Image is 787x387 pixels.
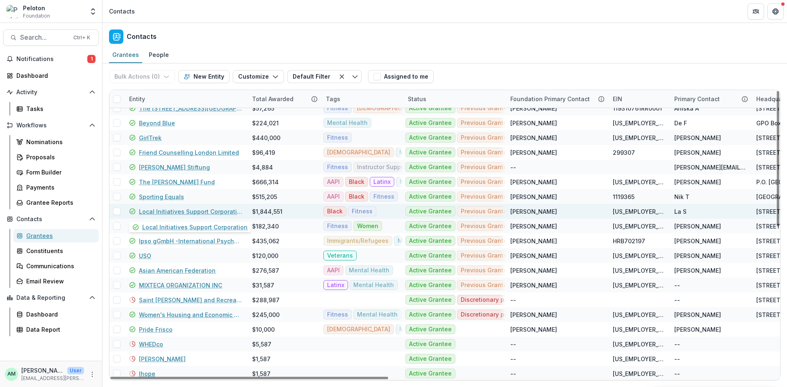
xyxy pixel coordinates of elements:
[7,371,16,377] div: Alia McCants
[510,148,557,157] div: [PERSON_NAME]
[409,193,452,200] span: Active Grantee
[139,178,215,186] a: The [PERSON_NAME] Fund
[252,281,274,290] div: $31,587
[353,282,394,289] span: Mental Health
[767,3,784,20] button: Get Help
[510,207,557,216] div: [PERSON_NAME]
[139,325,173,334] a: Pride Frisco
[373,179,391,186] span: Latinx
[287,70,335,83] button: Default Filter
[247,90,321,108] div: Total Awarded
[146,49,172,61] div: People
[674,281,680,290] div: --
[146,47,172,63] a: People
[139,310,242,319] a: Women's Housing and Economic Development Corporation
[3,52,99,66] button: Notifications1
[252,266,279,275] div: $276,587
[357,311,398,318] span: Mental Health
[3,213,99,226] button: Open Contacts
[409,311,452,318] span: Active Grantee
[348,70,362,83] button: Toggle menu
[510,369,516,378] div: --
[252,178,279,186] div: $666,314
[674,207,687,216] div: La S
[613,222,664,231] div: [US_EMPLOYER_IDENTIFICATION_NUMBER]
[403,90,505,108] div: Status
[510,266,557,275] div: [PERSON_NAME]
[669,90,751,108] div: Primary Contact
[16,216,86,223] span: Contacts
[16,71,92,80] div: Dashboard
[13,150,99,164] a: Proposals
[13,308,99,321] a: Dashboard
[409,120,452,127] span: Active Grantee
[16,122,86,129] span: Workflows
[109,7,135,16] div: Contacts
[674,119,687,127] div: De F
[674,237,721,245] div: [PERSON_NAME]
[327,252,353,259] span: Veterans
[252,369,271,378] div: $1,587
[510,281,557,290] div: [PERSON_NAME]
[252,325,275,334] div: $10,000
[13,244,99,258] a: Constituents
[409,208,452,215] span: Active Grantee
[674,134,721,142] div: [PERSON_NAME]
[461,149,511,156] span: Previous Grantee
[674,310,721,319] div: [PERSON_NAME]
[613,192,635,201] div: 1119365
[461,120,511,127] span: Previous Grantee
[613,355,664,363] div: [US_EMPLOYER_IDENTIFICATION_NUMBER]
[327,179,340,186] span: AAPI
[510,325,557,334] div: [PERSON_NAME]
[510,163,516,172] div: --
[252,148,275,157] div: $96,419
[461,238,511,244] span: Previous Grantee
[321,90,403,108] div: Tags
[124,90,247,108] div: Entity
[139,296,242,304] a: Saint [PERSON_NAME] and Recreation Conservancy
[674,192,689,201] div: Nik T
[510,237,557,245] div: [PERSON_NAME]
[613,325,664,334] div: [US_EMPLOYER_IDENTIFICATION_NUMBER]
[409,326,452,333] span: Active Grantee
[252,163,273,172] div: $4,884
[352,208,373,215] span: Fitness
[674,355,680,363] div: --
[461,193,511,200] span: Previous Grantee
[461,311,553,318] span: Discretionary payment recipient
[26,104,92,113] div: Tasks
[613,207,664,216] div: [US_EMPLOYER_IDENTIFICATION_NUMBER]
[613,281,664,290] div: [US_EMPLOYER_IDENTIFICATION_NUMBER]
[3,69,99,82] a: Dashboard
[321,95,345,103] div: Tags
[349,179,364,186] span: Black
[613,148,635,157] div: 299307
[510,296,516,304] div: --
[26,183,92,192] div: Payments
[613,134,664,142] div: [US_EMPLOYER_IDENTIFICATION_NUMBER]
[409,267,452,274] span: Active Grantee
[613,178,664,186] div: [US_EMPLOYER_IDENTIFICATION_NUMBER]
[139,192,184,201] a: Sporting Equals
[613,310,664,319] div: [US_EMPLOYER_IDENTIFICATION_NUMBER]
[461,208,511,215] span: Previous Grantee
[252,222,279,231] div: $182,340
[247,95,298,103] div: Total Awarded
[139,134,161,142] a: GirlTrek
[510,251,557,260] div: [PERSON_NAME]
[26,168,92,177] div: Form Builder
[3,86,99,99] button: Open Activity
[139,163,210,172] a: [PERSON_NAME] Stiftung
[252,207,282,216] div: $1,844,551
[252,340,271,349] div: $5,587
[21,366,64,375] p: [PERSON_NAME]
[13,274,99,288] a: Email Review
[748,3,764,20] button: Partners
[674,296,680,304] div: --
[139,207,242,216] a: Local Initiatives Support Corporation
[87,369,97,379] button: More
